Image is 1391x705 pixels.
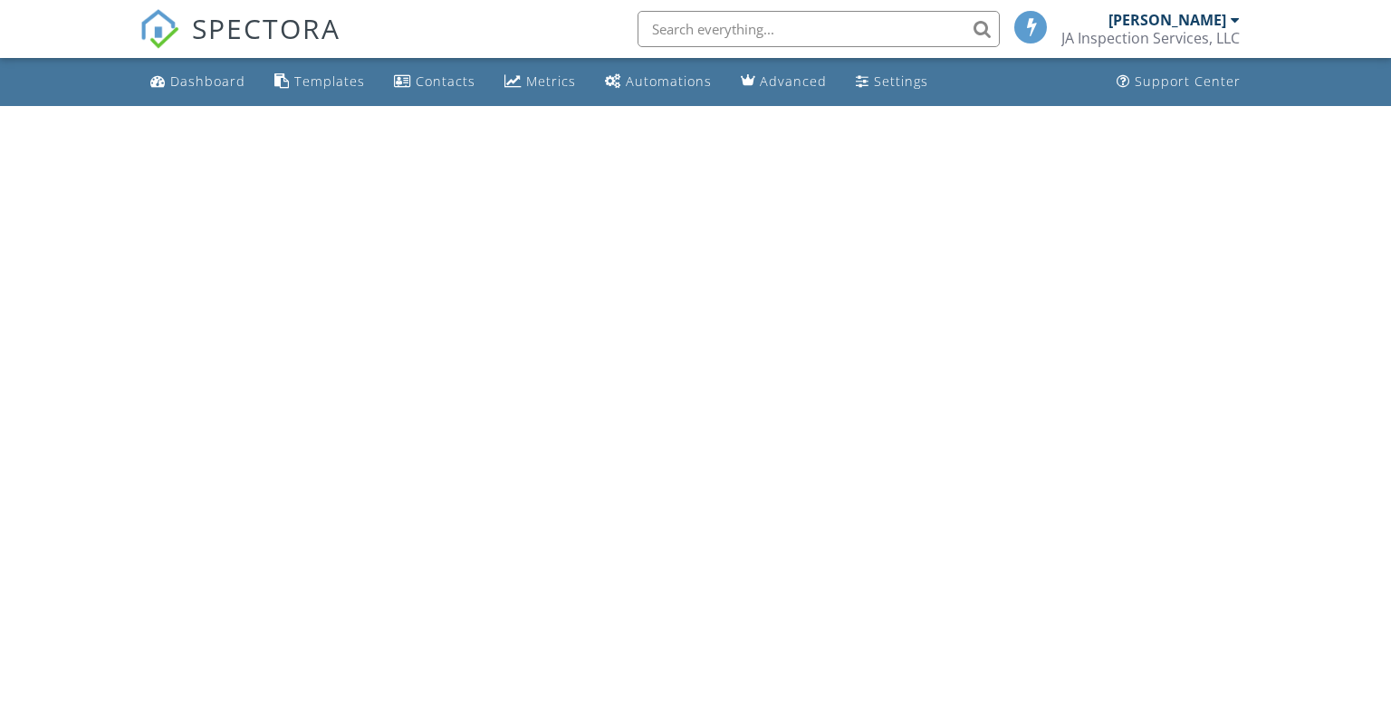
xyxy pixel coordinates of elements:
[170,72,245,90] div: Dashboard
[874,72,928,90] div: Settings
[638,11,1000,47] input: Search everything...
[267,65,372,99] a: Templates
[734,65,834,99] a: Advanced
[626,72,712,90] div: Automations
[1135,72,1241,90] div: Support Center
[1109,65,1248,99] a: Support Center
[387,65,483,99] a: Contacts
[760,72,827,90] div: Advanced
[139,24,341,63] a: SPECTORA
[294,72,365,90] div: Templates
[849,65,935,99] a: Settings
[598,65,719,99] a: Automations (Basic)
[526,72,576,90] div: Metrics
[1108,11,1226,29] div: [PERSON_NAME]
[497,65,583,99] a: Metrics
[1061,29,1240,47] div: JA Inspection Services, LLC
[139,9,179,49] img: The Best Home Inspection Software - Spectora
[143,65,253,99] a: Dashboard
[192,9,341,47] span: SPECTORA
[416,72,475,90] div: Contacts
